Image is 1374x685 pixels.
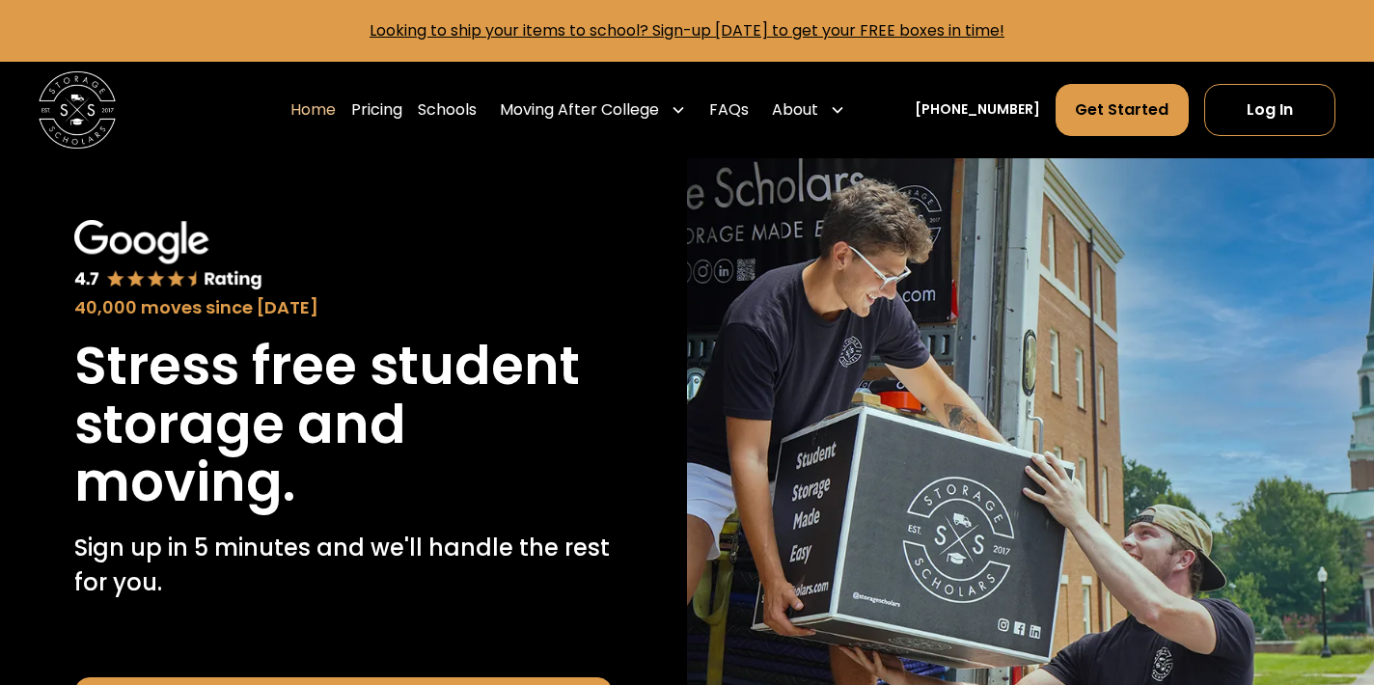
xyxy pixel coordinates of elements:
div: About [764,83,853,137]
a: Schools [418,83,477,137]
a: FAQs [709,83,749,137]
div: 40,000 moves since [DATE] [74,295,614,321]
a: Pricing [351,83,402,137]
div: Moving After College [500,98,659,122]
div: Moving After College [492,83,694,137]
a: [PHONE_NUMBER] [915,99,1040,120]
img: Storage Scholars main logo [39,71,116,149]
a: Looking to ship your items to school? Sign-up [DATE] to get your FREE boxes in time! [370,19,1004,41]
p: Sign up in 5 minutes and we'll handle the rest for you. [74,531,614,600]
a: Get Started [1056,84,1190,136]
img: Google 4.7 star rating [74,220,263,292]
div: About [772,98,818,122]
h1: Stress free student storage and moving. [74,337,614,511]
a: Log In [1204,84,1335,136]
a: Home [290,83,336,137]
